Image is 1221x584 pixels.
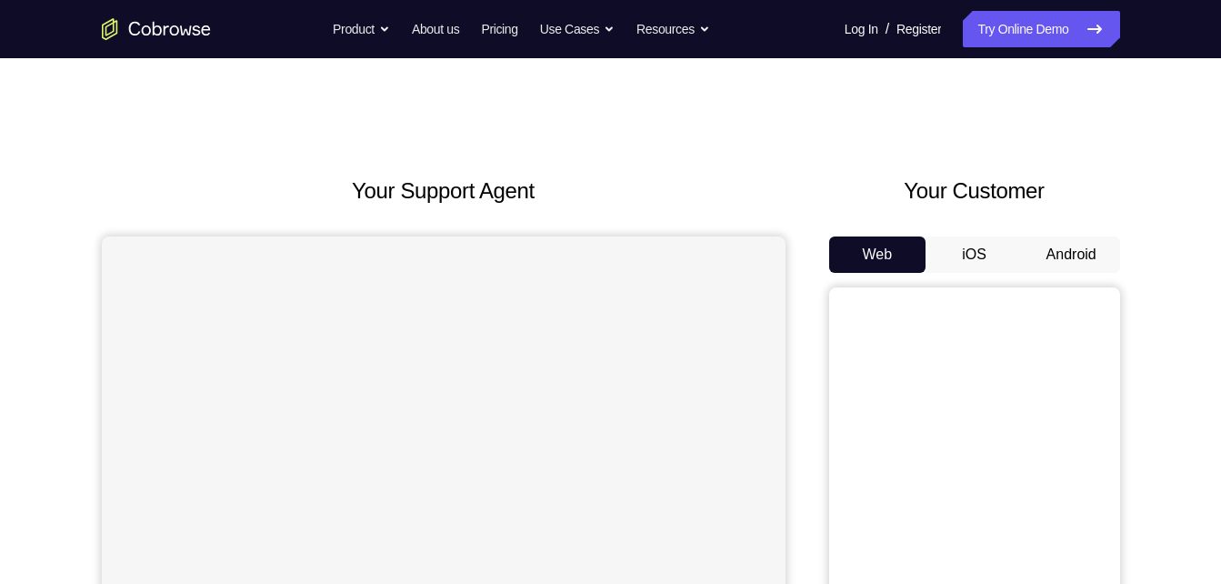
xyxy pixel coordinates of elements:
[963,11,1119,47] a: Try Online Demo
[1023,237,1120,273] button: Android
[829,237,926,273] button: Web
[540,11,615,47] button: Use Cases
[926,237,1023,273] button: iOS
[102,175,786,207] h2: Your Support Agent
[886,18,889,40] span: /
[412,11,459,47] a: About us
[636,11,710,47] button: Resources
[481,11,517,47] a: Pricing
[845,11,878,47] a: Log In
[102,18,211,40] a: Go to the home page
[333,11,390,47] button: Product
[829,175,1120,207] h2: Your Customer
[896,11,941,47] a: Register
